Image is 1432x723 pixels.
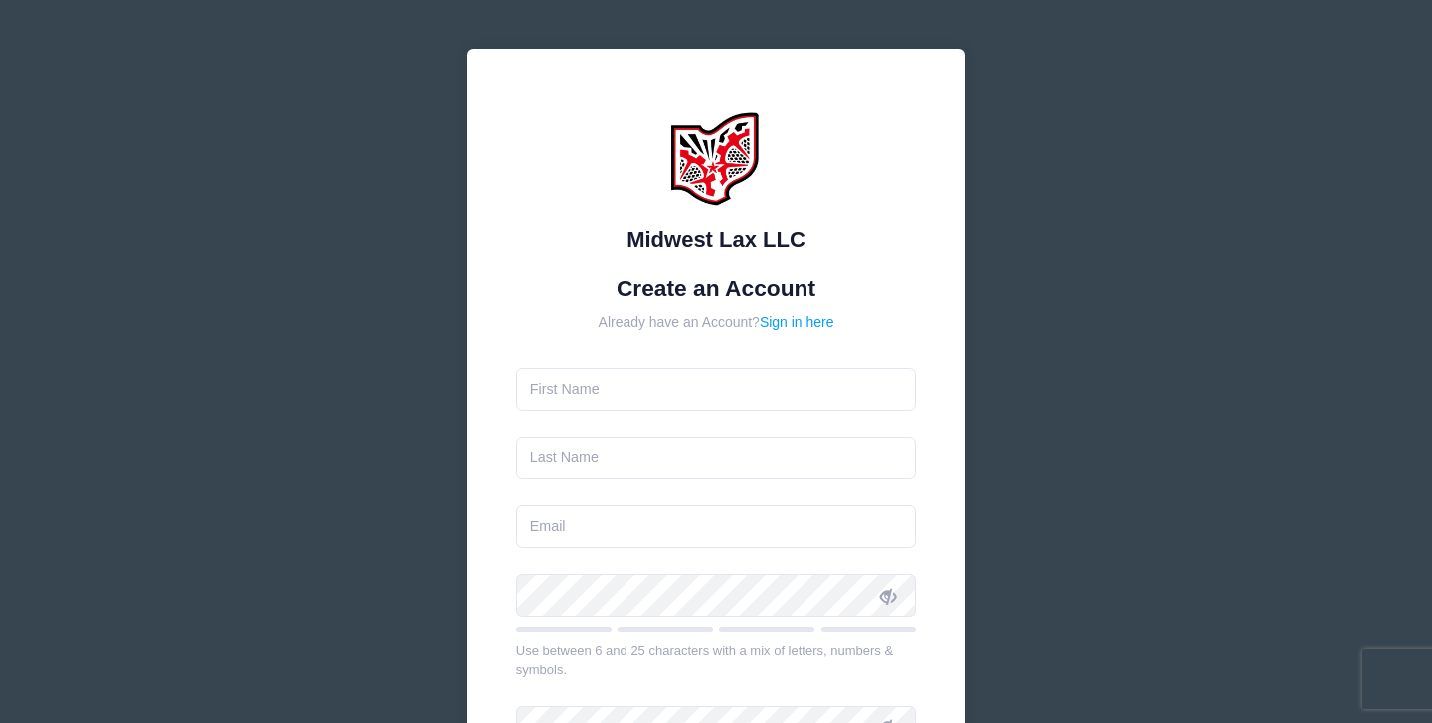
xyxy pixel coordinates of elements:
[516,275,917,302] h1: Create an Account
[516,641,917,680] div: Use between 6 and 25 characters with a mix of letters, numbers & symbols.
[516,223,917,256] div: Midwest Lax LLC
[656,97,776,217] img: Midwest Lax LLC
[516,437,917,479] input: Last Name
[516,505,917,548] input: Email
[516,368,917,411] input: First Name
[760,314,834,330] a: Sign in here
[516,312,917,333] div: Already have an Account?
